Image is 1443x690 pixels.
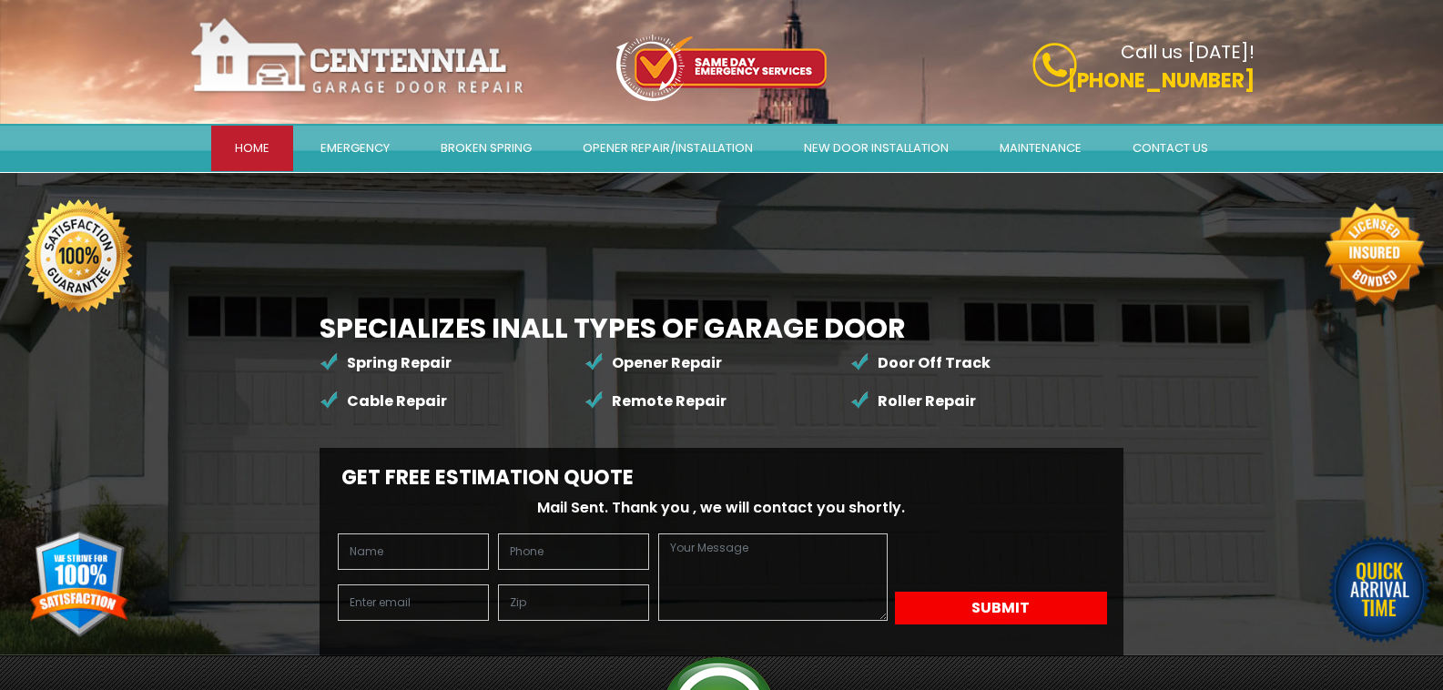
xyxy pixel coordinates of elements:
b: Specializes in [320,309,906,348]
img: Centennial.png [189,16,526,96]
li: Door Off Track [850,344,1116,382]
input: Enter email [338,584,489,621]
a: Maintenance [976,126,1105,171]
a: Opener Repair/Installation [559,126,777,171]
li: Spring Repair [320,344,585,382]
li: Roller Repair [850,382,1116,421]
h2: Get Free Estimation Quote [329,466,1115,490]
input: Phone [498,533,649,570]
input: Zip [498,584,649,621]
img: icon-top.png [616,35,827,101]
span: Mail Sent. Thank you , we will contact you shortly. [537,497,905,518]
a: Broken Spring [417,126,555,171]
a: Contact Us [1109,126,1232,171]
a: New door installation [780,126,972,171]
a: Emergency [297,126,413,171]
a: Home [211,126,293,171]
p: [PHONE_NUMBER] [918,66,1255,96]
iframe: reCAPTCHA [895,533,1108,588]
span: All Types of Garage Door [521,309,906,348]
button: Submit [895,592,1107,624]
a: Call us [DATE]! [PHONE_NUMBER] [918,43,1255,96]
b: Call us [DATE]! [1121,39,1255,65]
input: Name [338,533,489,570]
li: Remote Repair [584,382,850,421]
li: Opener Repair [584,344,850,382]
li: Cable Repair [320,382,585,421]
